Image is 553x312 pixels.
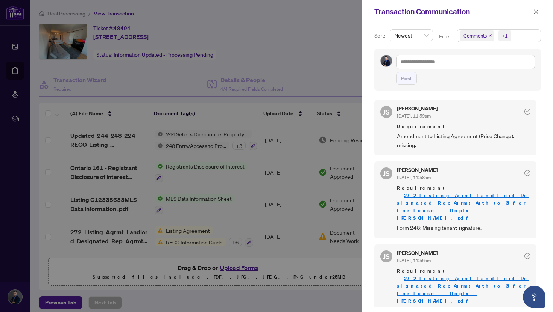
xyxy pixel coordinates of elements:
[383,168,390,179] span: JS
[533,9,539,14] span: close
[397,113,431,119] span: [DATE], 11:59am
[394,30,428,41] span: Newest
[381,55,392,66] img: Profile Icon
[397,258,431,263] span: [DATE], 11:56am
[488,34,492,38] span: close
[397,267,530,305] span: Requirement -
[397,132,530,149] span: Amendment to Listing Agreement (Price Change): missing.
[524,170,530,176] span: check-circle
[460,30,494,41] span: Comments
[374,6,531,17] div: Transaction Communication
[463,32,487,39] span: Comments
[397,106,438,111] h5: [PERSON_NAME]
[397,123,530,130] span: Requirement
[396,72,417,85] button: Post
[397,192,530,221] a: 272_Listing_Agrmt_Landlord_Designated_Rep_Agrmt_Auth_to_Offer_for_Lease_-_PropTx-[PERSON_NAME].pdf
[523,286,545,308] button: Open asap
[397,167,438,173] h5: [PERSON_NAME]
[374,32,387,40] p: Sort:
[439,32,453,41] p: Filter:
[502,32,508,39] div: +1
[397,223,530,232] span: Form 248: Missing tenant signature.
[397,275,530,304] a: 272_Listing_Agrmt_Landlord_Designated_Rep_Agrmt_Auth_to_Offer_for_Lease_-_PropTx-[PERSON_NAME].pdf
[397,184,530,222] span: Requirement -
[524,253,530,259] span: check-circle
[397,175,431,180] span: [DATE], 11:58am
[524,109,530,115] span: check-circle
[383,251,390,262] span: JS
[383,107,390,117] span: JS
[397,250,438,256] h5: [PERSON_NAME]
